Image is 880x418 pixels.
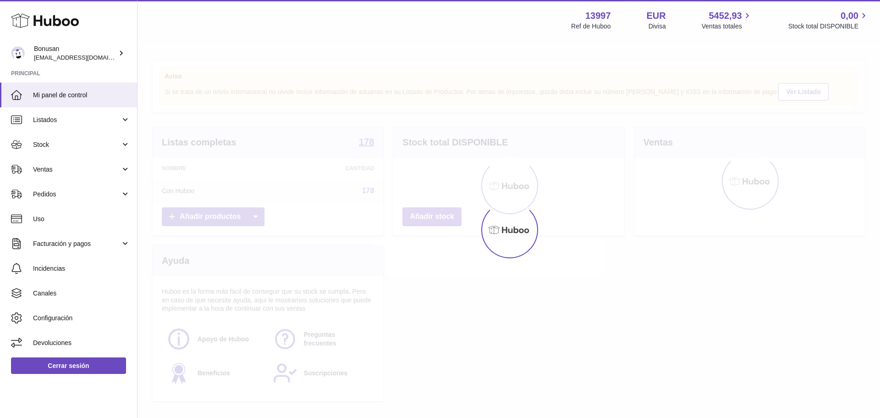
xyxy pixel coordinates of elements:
span: Stock [33,140,121,149]
span: Canales [33,289,130,298]
span: 0,00 [841,10,858,22]
span: Devoluciones [33,339,130,347]
span: Pedidos [33,190,121,199]
span: Listados [33,116,121,124]
a: 5452,93 Ventas totales [702,10,753,31]
strong: EUR [647,10,666,22]
span: Uso [33,215,130,223]
span: Ventas totales [702,22,753,31]
span: Facturación y pagos [33,240,121,248]
span: Incidencias [33,264,130,273]
span: 5452,93 [709,10,742,22]
a: Cerrar sesión [11,357,126,374]
img: info@bonusan.es [11,46,25,60]
a: 0,00 Stock total DISPONIBLE [788,10,869,31]
span: Stock total DISPONIBLE [788,22,869,31]
div: Ref de Huboo [571,22,610,31]
span: [EMAIL_ADDRESS][DOMAIN_NAME] [34,54,135,61]
span: Ventas [33,165,121,174]
span: Mi panel de control [33,91,130,100]
div: Bonusan [34,45,116,62]
span: Configuración [33,314,130,323]
strong: 13997 [585,10,611,22]
div: Divisa [649,22,666,31]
